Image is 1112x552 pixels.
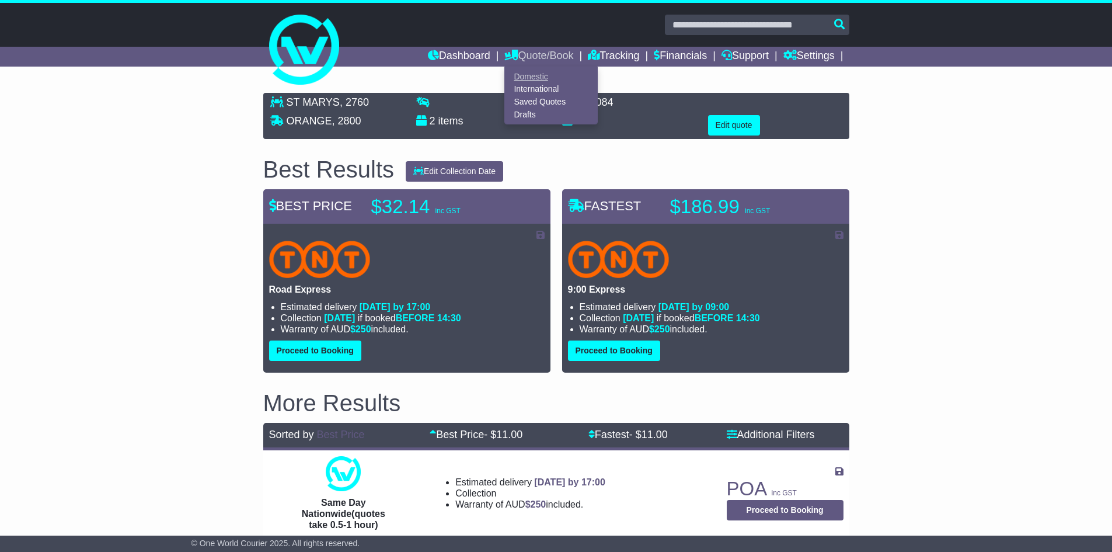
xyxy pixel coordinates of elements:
[269,284,545,295] p: Road Express
[455,488,605,499] li: Collection
[534,477,605,487] span: [DATE] by 17:00
[580,301,843,313] li: Estimated delivery
[568,284,843,295] p: 9:00 Express
[576,115,596,127] span: 29.4
[654,47,707,67] a: Financials
[428,47,490,67] a: Dashboard
[281,301,545,313] li: Estimated delivery
[504,67,598,124] div: Quote/Book
[263,390,849,416] h2: More Results
[505,108,597,121] a: Drafts
[360,302,431,312] span: [DATE] by 17:00
[326,456,361,491] img: One World Courier: Same Day Nationwide(quotes take 0.5-1 hour)
[568,341,660,361] button: Proceed to Booking
[568,199,642,213] span: FASTEST
[332,115,361,127] span: , 2800
[504,47,573,67] a: Quote/Book
[455,499,605,510] li: Warranty of AUD included.
[568,241,670,278] img: TNT Domestic: 9:00 Express
[658,302,730,312] span: [DATE] by 09:00
[269,429,314,440] span: Sorted by
[371,195,517,218] p: $32.14
[727,500,843,520] button: Proceed to Booking
[269,199,352,213] span: BEST PRICE
[317,429,365,440] a: Best Price
[324,313,461,323] span: if booked
[484,429,522,440] span: - $
[649,324,670,334] span: $
[736,313,760,323] span: 14:30
[642,429,668,440] span: 11.00
[302,498,385,530] span: Same Day Nationwide(quotes take 0.5-1 hour)
[580,313,843,324] li: Collection
[396,313,435,323] span: BEFORE
[708,115,760,136] button: Edit quote
[435,207,461,215] span: inc GST
[430,115,435,127] span: 2
[623,313,654,323] span: [DATE]
[727,477,843,501] p: POA
[191,539,360,548] span: © One World Courier 2025. All rights reserved.
[629,429,668,440] span: - $
[695,313,734,323] span: BEFORE
[727,429,815,440] a: Additional Filters
[269,341,361,361] button: Proceed to Booking
[772,489,797,497] span: inc GST
[324,313,355,323] span: [DATE]
[287,115,332,127] span: ORANGE
[525,499,546,509] span: $
[281,313,545,324] li: Collection
[281,324,545,335] li: Warranty of AUD included.
[438,115,463,127] span: items
[588,47,639,67] a: Tracking
[350,324,371,334] span: $
[437,313,461,323] span: 14:30
[505,96,597,109] a: Saved Quotes
[340,96,369,108] span: , 2760
[505,70,597,83] a: Domestic
[588,429,668,440] a: Fastest- $11.00
[287,96,340,108] span: ST MARYS
[721,47,769,67] a: Support
[531,499,546,509] span: 250
[406,161,503,182] button: Edit Collection Date
[580,324,843,335] li: Warranty of AUD included.
[783,47,835,67] a: Settings
[496,429,522,440] span: 11.00
[430,429,522,440] a: Best Price- $11.00
[654,324,670,334] span: 250
[269,241,371,278] img: TNT Domestic: Road Express
[623,313,759,323] span: if booked
[670,195,816,218] p: $186.99
[505,83,597,96] a: International
[257,157,400,182] div: Best Results
[455,477,605,488] li: Estimated delivery
[745,207,770,215] span: inc GST
[355,324,371,334] span: 250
